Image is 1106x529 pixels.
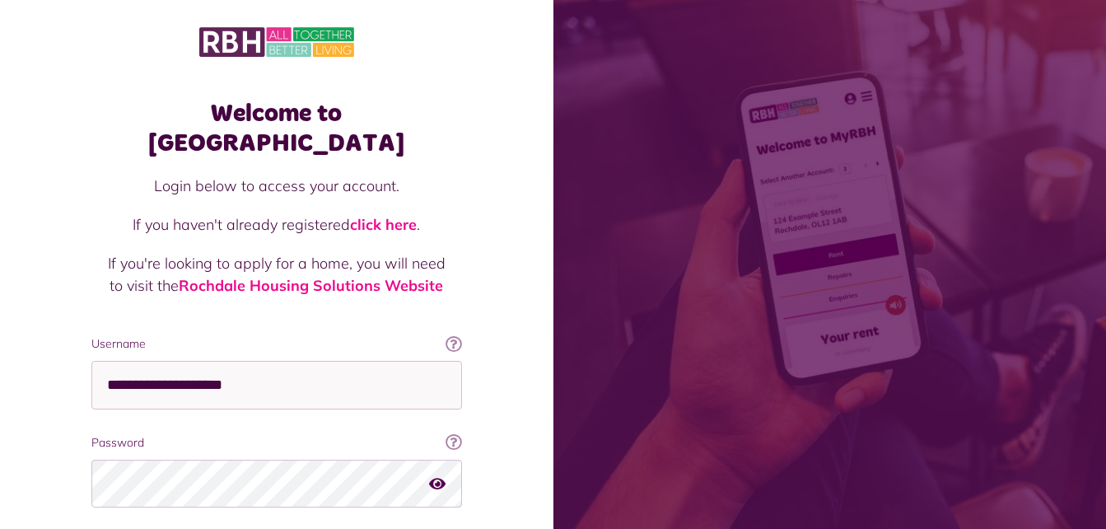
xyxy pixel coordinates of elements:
h1: Welcome to [GEOGRAPHIC_DATA] [91,99,462,158]
a: Rochdale Housing Solutions Website [179,276,443,295]
label: Password [91,434,462,452]
img: MyRBH [199,25,354,59]
p: If you're looking to apply for a home, you will need to visit the [108,252,446,297]
p: Login below to access your account. [108,175,446,197]
p: If you haven't already registered . [108,213,446,236]
label: Username [91,335,462,353]
a: click here [350,215,417,234]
